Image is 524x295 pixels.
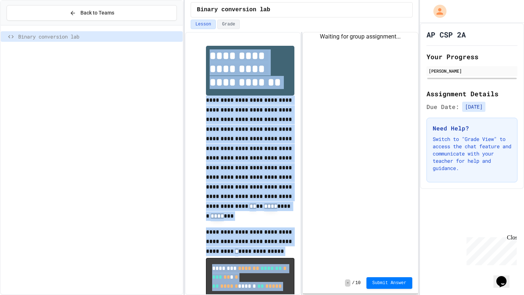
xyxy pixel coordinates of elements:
[433,124,511,133] h3: Need Help?
[426,52,517,62] h2: Your Progress
[352,280,354,286] span: /
[426,102,459,111] span: Due Date:
[462,102,485,112] span: [DATE]
[372,280,406,286] span: Submit Answer
[80,9,114,17] span: Back to Teams
[493,266,517,288] iframe: chat widget
[303,32,418,41] div: Waiting for group assignment...
[356,280,361,286] span: 10
[191,20,216,29] button: Lesson
[217,20,240,29] button: Grade
[3,3,50,46] div: Chat with us now!Close
[345,279,350,287] span: -
[7,5,177,21] button: Back to Teams
[464,234,517,265] iframe: chat widget
[426,29,466,40] h1: AP CSP 2A
[18,33,180,40] span: Binary conversion lab
[429,68,515,74] div: [PERSON_NAME]
[426,89,517,99] h2: Assignment Details
[433,136,511,172] p: Switch to "Grade View" to access the chat feature and communicate with your teacher for help and ...
[426,3,448,20] div: My Account
[197,5,270,14] span: Binary conversion lab
[366,277,412,289] button: Submit Answer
